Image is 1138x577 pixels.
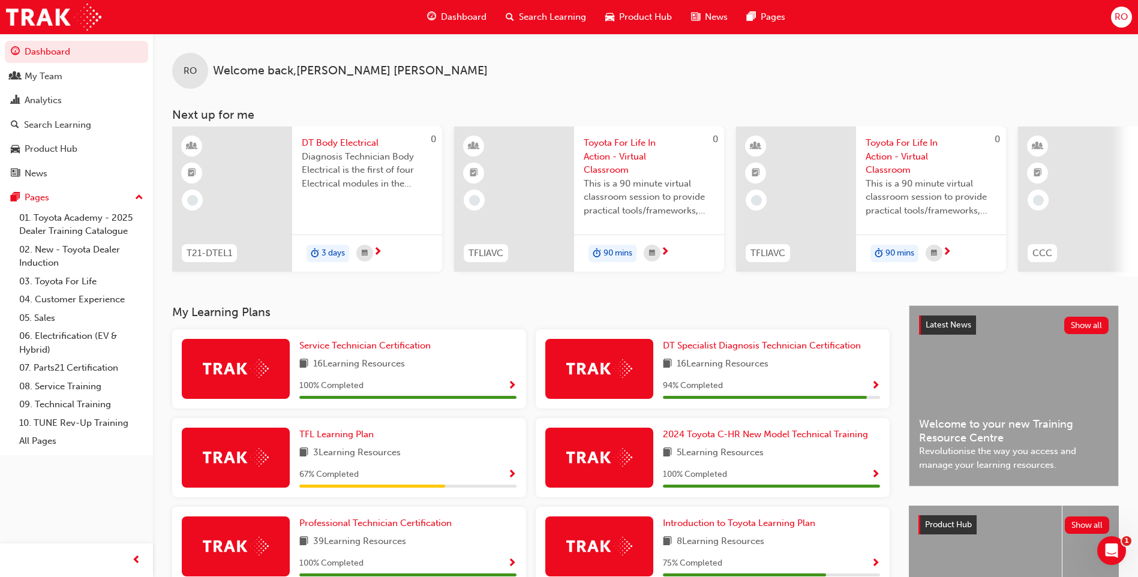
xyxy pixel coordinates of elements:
a: Professional Technician Certification [299,516,457,530]
span: learningRecordVerb_NONE-icon [187,195,198,206]
span: Latest News [926,320,971,330]
span: 0 [995,134,1000,145]
a: 0TFLIAVCToyota For Life In Action - Virtual ClassroomThis is a 90 minute virtual classroom sessio... [454,127,724,272]
a: 02. New - Toyota Dealer Induction [14,241,148,272]
a: Introduction to Toyota Learning Plan [663,516,820,530]
span: learningResourceType_INSTRUCTOR_LED-icon [188,139,196,154]
span: search-icon [506,10,514,25]
span: News [705,10,728,24]
span: Show Progress [508,558,517,569]
a: Dashboard [5,41,148,63]
span: Show Progress [871,470,880,480]
span: pages-icon [747,10,756,25]
span: Show Progress [508,381,517,392]
span: TFLIAVC [469,247,503,260]
a: Service Technician Certification [299,339,436,353]
span: Toyota For Life In Action - Virtual Classroom [866,136,996,177]
span: 90 mins [885,247,914,260]
a: search-iconSearch Learning [496,5,596,29]
a: news-iconNews [681,5,737,29]
button: Show Progress [508,378,517,393]
span: Service Technician Certification [299,340,431,351]
a: DT Specialist Diagnosis Technician Certification [663,339,866,353]
span: duration-icon [875,246,883,262]
span: booktick-icon [752,166,760,181]
span: DT Specialist Diagnosis Technician Certification [663,340,861,351]
span: Toyota For Life In Action - Virtual Classroom [584,136,714,177]
span: prev-icon [132,553,141,568]
span: search-icon [11,120,19,131]
span: booktick-icon [1034,166,1042,181]
span: learningResourceType_INSTRUCTOR_LED-icon [752,139,760,154]
span: 16 Learning Resources [313,357,405,372]
div: Analytics [25,94,62,107]
span: Welcome back , [PERSON_NAME] [PERSON_NAME] [213,64,488,78]
a: News [5,163,148,185]
img: Trak [6,4,101,31]
span: 67 % Completed [299,468,359,482]
span: Product Hub [619,10,672,24]
span: duration-icon [593,246,601,262]
span: Show Progress [871,381,880,392]
a: Product Hub [5,138,148,160]
span: learningRecordVerb_NONE-icon [1033,195,1044,206]
img: Trak [203,448,269,467]
button: Show Progress [871,378,880,393]
div: Pages [25,191,49,205]
span: learningRecordVerb_NONE-icon [751,195,762,206]
span: 94 % Completed [663,379,723,393]
span: TFL Learning Plan [299,429,374,440]
span: people-icon [11,71,20,82]
span: book-icon [663,357,672,372]
span: Dashboard [441,10,487,24]
a: 05. Sales [14,309,148,327]
span: next-icon [660,247,669,258]
h3: Next up for me [153,108,1138,122]
a: 08. Service Training [14,377,148,396]
a: 01. Toyota Academy - 2025 Dealer Training Catalogue [14,209,148,241]
img: Trak [203,537,269,555]
a: My Team [5,65,148,88]
span: RO [184,64,197,78]
a: 09. Technical Training [14,395,148,414]
a: Latest NewsShow allWelcome to your new Training Resource CentreRevolutionise the way you access a... [909,305,1119,486]
span: 8 Learning Resources [677,534,764,549]
button: DashboardMy TeamAnalyticsSearch LearningProduct HubNews [5,38,148,187]
a: 0T21-DTEL1DT Body ElectricalDiagnosis Technician Body Electrical is the first of four Electrical ... [172,127,442,272]
span: calendar-icon [649,246,655,261]
img: Trak [566,537,632,555]
span: booktick-icon [188,166,196,181]
span: 2024 Toyota C-HR New Model Technical Training [663,429,868,440]
button: Pages [5,187,148,209]
a: TFL Learning Plan [299,428,379,441]
span: learningResourceType_INSTRUCTOR_LED-icon [470,139,478,154]
span: next-icon [373,247,382,258]
a: car-iconProduct Hub [596,5,681,29]
span: book-icon [299,534,308,549]
a: guage-iconDashboard [418,5,496,29]
a: Analytics [5,89,148,112]
span: 100 % Completed [299,557,364,570]
span: 16 Learning Resources [677,357,768,372]
span: news-icon [691,10,700,25]
span: calendar-icon [931,246,937,261]
button: Show Progress [871,467,880,482]
iframe: Intercom live chat [1097,536,1126,565]
a: pages-iconPages [737,5,795,29]
span: This is a 90 minute virtual classroom session to provide practical tools/frameworks, behaviours a... [584,177,714,218]
a: All Pages [14,432,148,450]
span: Pages [761,10,785,24]
span: guage-icon [11,47,20,58]
span: book-icon [299,446,308,461]
button: Show Progress [508,556,517,571]
span: Show Progress [871,558,880,569]
span: 1 [1122,536,1131,546]
div: News [25,167,47,181]
span: book-icon [663,534,672,549]
span: Diagnosis Technician Body Electrical is the first of four Electrical modules in the Diagnosis Tec... [302,150,433,191]
span: Search Learning [519,10,586,24]
span: 90 mins [603,247,632,260]
a: Latest NewsShow all [919,315,1109,335]
span: 3 Learning Resources [313,446,401,461]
